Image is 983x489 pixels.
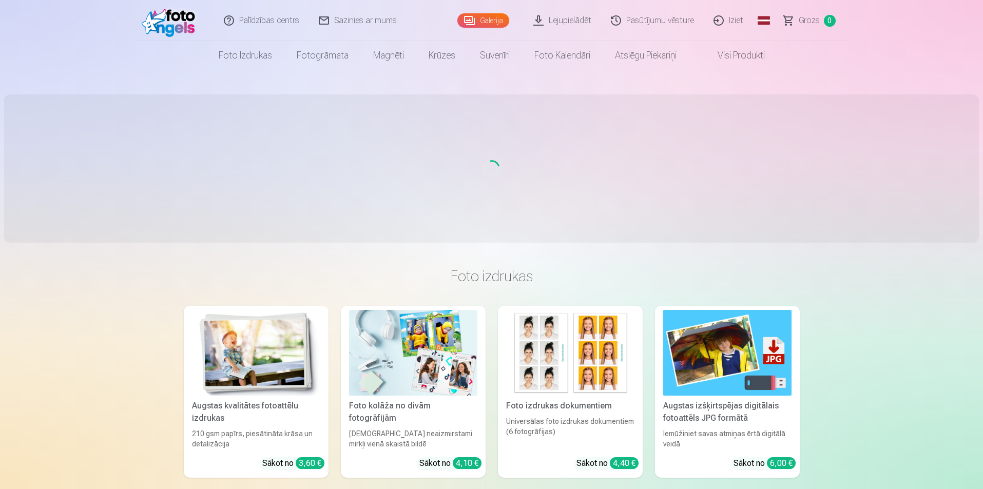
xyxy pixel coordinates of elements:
div: Foto izdrukas dokumentiem [502,400,639,412]
a: Krūzes [416,41,468,70]
a: Foto kolāža no divām fotogrāfijāmFoto kolāža no divām fotogrāfijām[DEMOGRAPHIC_DATA] neaizmirstam... [341,306,486,478]
span: 0 [824,15,836,27]
a: Fotogrāmata [284,41,361,70]
a: Augstas kvalitātes fotoattēlu izdrukasAugstas kvalitātes fotoattēlu izdrukas210 gsm papīrs, piesā... [184,306,329,478]
a: Suvenīri [468,41,522,70]
img: Foto izdrukas dokumentiem [506,310,634,396]
div: [DEMOGRAPHIC_DATA] neaizmirstami mirkļi vienā skaistā bildē [345,428,481,449]
img: Augstas kvalitātes fotoattēlu izdrukas [192,310,320,396]
a: Atslēgu piekariņi [603,41,689,70]
img: /fa1 [142,4,201,37]
a: Foto izdrukas dokumentiemFoto izdrukas dokumentiemUniversālas foto izdrukas dokumentiem (6 fotogr... [498,306,643,478]
div: Sākot no [419,457,481,470]
div: Augstas kvalitātes fotoattēlu izdrukas [188,400,324,424]
img: Foto kolāža no divām fotogrāfijām [349,310,477,396]
div: 3,60 € [296,457,324,469]
div: 4,40 € [610,457,639,469]
div: Sākot no [576,457,639,470]
a: Foto kalendāri [522,41,603,70]
div: 6,00 € [767,457,796,469]
h3: Foto izdrukas [192,267,792,285]
div: Augstas izšķirtspējas digitālais fotoattēls JPG formātā [659,400,796,424]
a: Foto izdrukas [206,41,284,70]
div: 210 gsm papīrs, piesātināta krāsa un detalizācija [188,428,324,449]
img: Augstas izšķirtspējas digitālais fotoattēls JPG formātā [663,310,792,396]
a: Galerija [457,13,509,28]
div: 4,10 € [453,457,481,469]
div: Sākot no [734,457,796,470]
div: Sākot no [262,457,324,470]
div: Iemūžiniet savas atmiņas ērtā digitālā veidā [659,428,796,449]
a: Magnēti [361,41,416,70]
div: Universālas foto izdrukas dokumentiem (6 fotogrāfijas) [502,416,639,449]
span: Grozs [799,14,820,27]
a: Augstas izšķirtspējas digitālais fotoattēls JPG formātāAugstas izšķirtspējas digitālais fotoattēl... [655,306,800,478]
a: Visi produkti [689,41,777,70]
div: Foto kolāža no divām fotogrāfijām [345,400,481,424]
